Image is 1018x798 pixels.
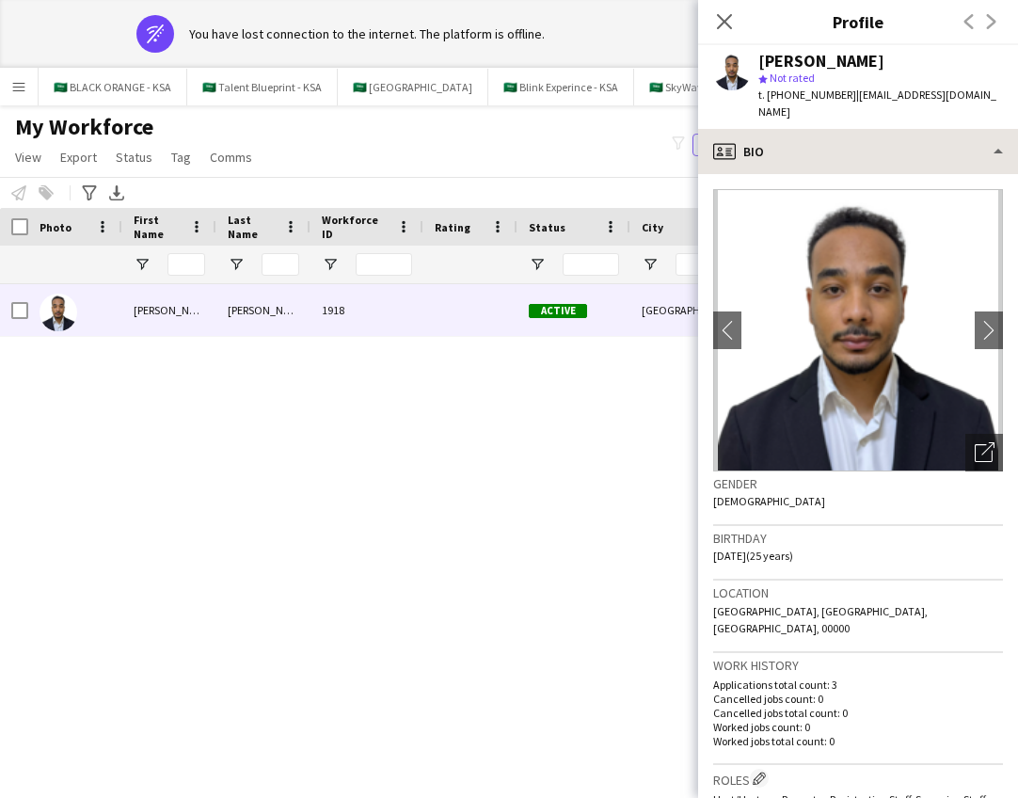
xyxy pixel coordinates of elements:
span: Status [116,149,152,166]
h3: Work history [713,657,1003,674]
p: Worked jobs count: 0 [713,720,1003,734]
button: 🇸🇦 SkyWaves - KSA [634,69,756,105]
span: [DEMOGRAPHIC_DATA] [713,494,825,508]
span: Active [529,304,587,318]
button: Open Filter Menu [322,256,339,273]
span: Not rated [770,71,815,85]
app-action-btn: Export XLSX [105,182,128,204]
input: Workforce ID Filter Input [356,253,412,276]
button: Open Filter Menu [642,256,659,273]
p: Cancelled jobs count: 0 [713,692,1003,706]
span: View [15,149,41,166]
a: Tag [164,145,199,169]
span: Rating [435,220,470,234]
a: View [8,145,49,169]
a: Export [53,145,104,169]
div: [GEOGRAPHIC_DATA] [630,284,743,336]
span: Last Name [228,213,277,241]
span: Export [60,149,97,166]
span: First Name [134,213,183,241]
img: Nader Ahmed [40,294,77,331]
a: Status [108,145,160,169]
h3: Location [713,584,1003,601]
button: Everyone2,957 [692,134,787,156]
div: 1918 [310,284,423,336]
span: City [642,220,663,234]
button: Open Filter Menu [228,256,245,273]
button: Open Filter Menu [134,256,151,273]
button: 🇸🇦 Talent Blueprint - KSA [187,69,338,105]
div: [PERSON_NAME] [758,53,884,70]
p: Cancelled jobs total count: 0 [713,706,1003,720]
input: First Name Filter Input [167,253,205,276]
button: 🇸🇦 BLACK ORANGE - KSA [39,69,187,105]
button: Open Filter Menu [529,256,546,273]
span: [DATE] (25 years) [713,549,793,563]
img: Crew avatar or photo [713,189,1003,471]
div: Open photos pop-in [965,434,1003,471]
span: [GEOGRAPHIC_DATA], [GEOGRAPHIC_DATA], [GEOGRAPHIC_DATA], 00000 [713,604,928,635]
span: Workforce ID [322,213,390,241]
div: [PERSON_NAME] [216,284,310,336]
h3: Profile [698,9,1018,34]
h3: Gender [713,475,1003,492]
span: t. [PHONE_NUMBER] [758,88,856,102]
p: Applications total count: 3 [713,678,1003,692]
app-action-btn: Advanced filters [78,182,101,204]
button: 🇸🇦 [GEOGRAPHIC_DATA] [338,69,488,105]
span: Tag [171,149,191,166]
button: 🇸🇦 Blink Experince - KSA [488,69,634,105]
span: Photo [40,220,72,234]
span: Status [529,220,565,234]
div: Bio [698,129,1018,174]
span: Comms [210,149,252,166]
span: My Workforce [15,113,153,141]
span: | [EMAIL_ADDRESS][DOMAIN_NAME] [758,88,996,119]
h3: Roles [713,769,1003,789]
input: Last Name Filter Input [262,253,299,276]
div: [PERSON_NAME] [122,284,216,336]
h3: Birthday [713,530,1003,547]
p: Worked jobs total count: 0 [713,734,1003,748]
input: City Filter Input [676,253,732,276]
a: Comms [202,145,260,169]
input: Status Filter Input [563,253,619,276]
div: You have lost connection to the internet. The platform is offline. [189,25,545,42]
